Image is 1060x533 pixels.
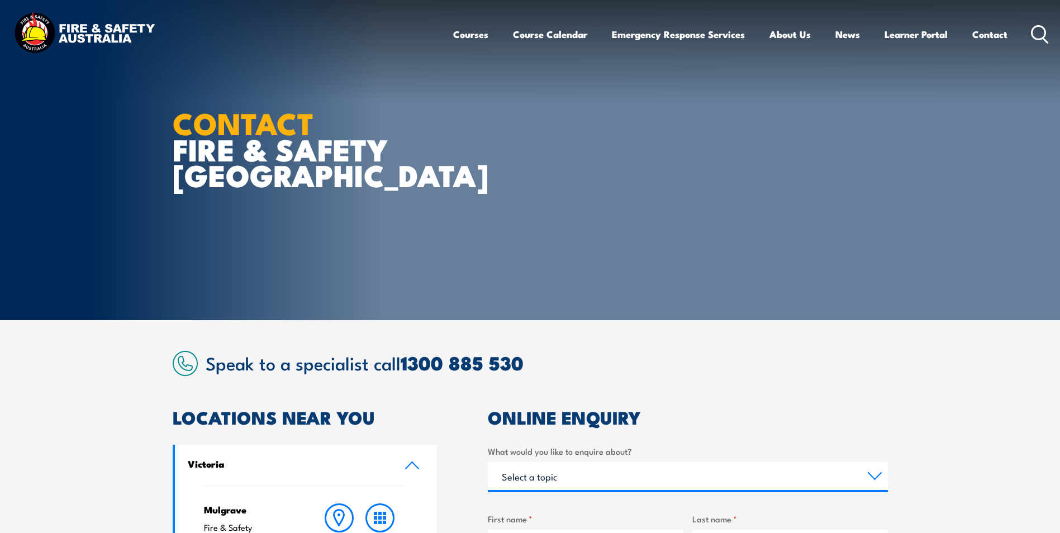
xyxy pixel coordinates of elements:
[204,503,297,516] h4: Mulgrave
[206,353,888,373] h2: Speak to a specialist call
[488,409,888,425] h2: ONLINE ENQUIRY
[173,110,449,188] h1: FIRE & SAFETY [GEOGRAPHIC_DATA]
[188,458,388,470] h4: Victoria
[885,20,948,49] a: Learner Portal
[612,20,745,49] a: Emergency Response Services
[488,445,888,458] label: What would you like to enquire about?
[769,20,811,49] a: About Us
[173,99,314,145] strong: CONTACT
[835,20,860,49] a: News
[401,348,524,377] a: 1300 885 530
[175,445,438,486] a: Victoria
[173,409,438,425] h2: LOCATIONS NEAR YOU
[488,512,683,525] label: First name
[972,20,1007,49] a: Contact
[453,20,488,49] a: Courses
[513,20,587,49] a: Course Calendar
[692,512,888,525] label: Last name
